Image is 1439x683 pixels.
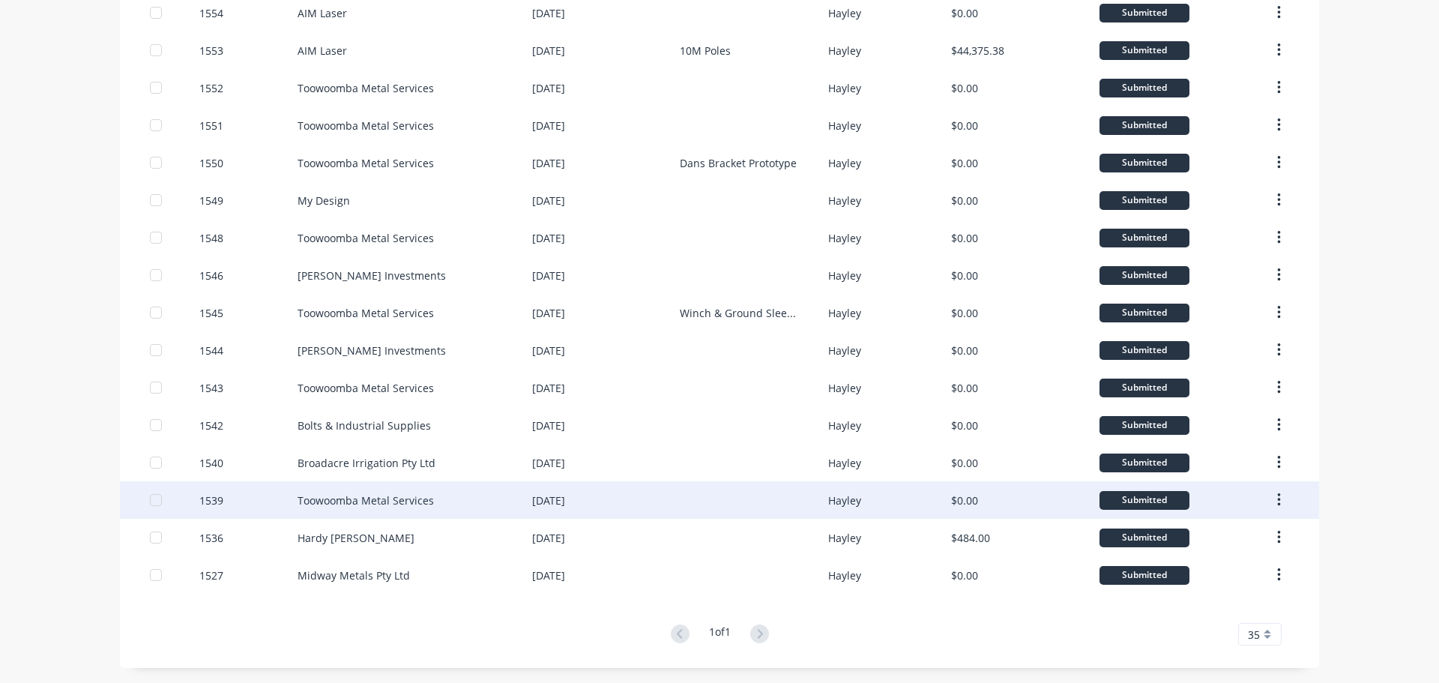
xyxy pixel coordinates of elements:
div: Toowoomba Metal Services [298,118,434,133]
div: Submitted [1099,229,1189,247]
div: [DATE] [532,568,565,583]
div: [PERSON_NAME] Investments [298,343,446,358]
div: $0.00 [951,493,978,508]
div: Hayley [828,5,861,21]
div: Submitted [1099,4,1189,22]
div: Hayley [828,418,861,433]
div: 1542 [199,418,223,433]
div: $0.00 [951,305,978,321]
div: [DATE] [532,493,565,508]
div: Submitted [1099,41,1189,60]
div: Hayley [828,530,861,546]
div: Submitted [1099,266,1189,285]
div: 1550 [199,155,223,171]
div: $484.00 [951,530,990,546]
div: 1539 [199,493,223,508]
div: [DATE] [532,43,565,58]
div: 1 of 1 [709,624,731,646]
div: $0.00 [951,155,978,171]
div: [DATE] [532,230,565,246]
div: Toowoomba Metal Services [298,305,434,321]
div: 1554 [199,5,223,21]
div: Hayley [828,305,861,321]
div: Hayley [828,268,861,283]
div: $0.00 [951,568,978,583]
div: 1527 [199,568,223,583]
div: Toowoomba Metal Services [298,80,434,96]
div: Submitted [1099,566,1189,585]
div: Toowoomba Metal Services [298,493,434,508]
div: $0.00 [951,418,978,433]
div: [DATE] [532,80,565,96]
div: [PERSON_NAME] Investments [298,268,446,283]
div: Bolts & Industrial Supplies [298,418,431,433]
div: Submitted [1099,379,1189,397]
div: 1540 [199,455,223,471]
div: Submitted [1099,454,1189,472]
span: 35 [1248,627,1260,643]
div: My Design [298,193,350,208]
div: 1543 [199,380,223,396]
div: $0.00 [951,380,978,396]
div: Toowoomba Metal Services [298,380,434,396]
div: [DATE] [532,380,565,396]
div: Toowoomba Metal Services [298,155,434,171]
div: AIM Laser [298,43,347,58]
div: $0.00 [951,268,978,283]
div: 10M Poles [680,43,731,58]
div: [DATE] [532,530,565,546]
div: Hayley [828,155,861,171]
div: Broadacre Irrigation Pty Ltd [298,455,435,471]
div: Dans Bracket Prototype [680,155,797,171]
div: [DATE] [532,5,565,21]
div: 1536 [199,530,223,546]
div: Hayley [828,493,861,508]
div: [DATE] [532,455,565,471]
div: Submitted [1099,79,1189,97]
div: [DATE] [532,118,565,133]
div: 1544 [199,343,223,358]
div: Hayley [828,455,861,471]
div: [DATE] [532,418,565,433]
div: Hayley [828,193,861,208]
div: Hayley [828,343,861,358]
div: $0.00 [951,343,978,358]
div: $0.00 [951,455,978,471]
div: 1549 [199,193,223,208]
div: [DATE] [532,193,565,208]
div: Hayley [828,118,861,133]
div: Hayley [828,568,861,583]
div: Hayley [828,43,861,58]
div: Hayley [828,380,861,396]
div: $0.00 [951,80,978,96]
div: Midway Metals Pty Ltd [298,568,410,583]
div: $0.00 [951,118,978,133]
div: Submitted [1099,416,1189,435]
div: AIM Laser [298,5,347,21]
div: Toowoomba Metal Services [298,230,434,246]
div: Submitted [1099,116,1189,135]
div: Winch & Ground Sleeves [680,305,797,321]
div: Hardy [PERSON_NAME] [298,530,414,546]
div: $0.00 [951,230,978,246]
div: 1545 [199,305,223,321]
div: 1553 [199,43,223,58]
div: $0.00 [951,193,978,208]
div: Submitted [1099,154,1189,172]
div: 1546 [199,268,223,283]
div: $44,375.38 [951,43,1004,58]
div: [DATE] [532,343,565,358]
div: Submitted [1099,529,1189,547]
div: Submitted [1099,304,1189,322]
div: [DATE] [532,155,565,171]
div: 1552 [199,80,223,96]
div: 1551 [199,118,223,133]
div: $0.00 [951,5,978,21]
div: Hayley [828,80,861,96]
div: [DATE] [532,268,565,283]
div: Submitted [1099,491,1189,510]
div: 1548 [199,230,223,246]
div: Submitted [1099,191,1189,210]
div: Hayley [828,230,861,246]
div: [DATE] [532,305,565,321]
